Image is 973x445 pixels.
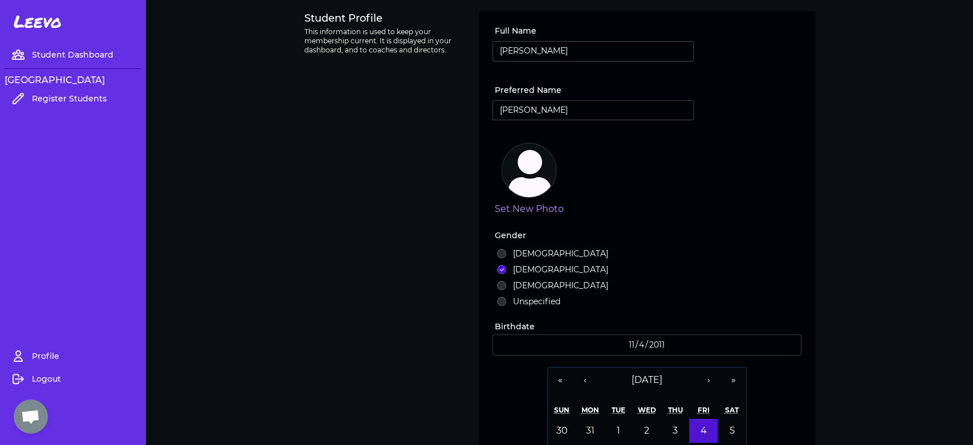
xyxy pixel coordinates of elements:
a: Profile [5,345,141,368]
button: » [721,368,746,393]
label: Preferred Name [495,84,694,96]
abbr: November 2, 2011 [644,425,649,436]
a: Logout [5,368,141,390]
button: November 4, 2011 [689,419,718,443]
span: [DATE] [632,374,662,385]
abbr: October 31, 2011 [586,425,595,436]
p: This information is used to keep your membership current. It is displayed in your dashboard, and ... [304,27,466,55]
h3: [GEOGRAPHIC_DATA] [5,74,141,87]
abbr: November 1, 2011 [617,425,620,436]
button: ‹ [573,368,598,393]
abbr: November 5, 2011 [729,425,734,436]
label: [DEMOGRAPHIC_DATA] [513,264,608,275]
button: November 3, 2011 [661,419,690,443]
label: [DEMOGRAPHIC_DATA] [513,280,608,291]
input: Richard Button [492,41,694,62]
button: November 5, 2011 [718,419,746,443]
abbr: October 30, 2011 [556,425,568,436]
a: Register Students [5,87,141,110]
button: › [696,368,721,393]
span: / [645,339,648,350]
input: MM [628,340,636,350]
button: « [548,368,573,393]
label: Birthdate [495,321,801,332]
label: [DEMOGRAPHIC_DATA] [513,248,608,259]
label: Full Name [495,25,694,36]
input: YYYY [648,340,665,350]
button: Set New Photo [495,202,564,216]
span: Leevo [14,11,62,32]
button: [DATE] [598,368,696,393]
abbr: Sunday [554,406,569,414]
input: DD [638,340,645,350]
abbr: Thursday [667,406,682,414]
abbr: Monday [581,406,599,414]
abbr: Friday [698,406,710,414]
abbr: Saturday [725,406,739,414]
button: November 1, 2011 [604,419,633,443]
abbr: November 3, 2011 [673,425,678,436]
input: Richard [492,100,694,121]
abbr: Wednesday [638,406,656,414]
button: October 30, 2011 [548,419,576,443]
h3: Student Profile [304,11,466,25]
abbr: November 4, 2011 [701,425,707,436]
abbr: Tuesday [612,406,625,414]
button: November 2, 2011 [633,419,661,443]
a: Student Dashboard [5,43,141,66]
div: Open chat [14,399,48,434]
label: Gender [495,230,801,241]
button: October 31, 2011 [576,419,605,443]
span: / [636,339,638,350]
label: Unspecified [513,296,560,307]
